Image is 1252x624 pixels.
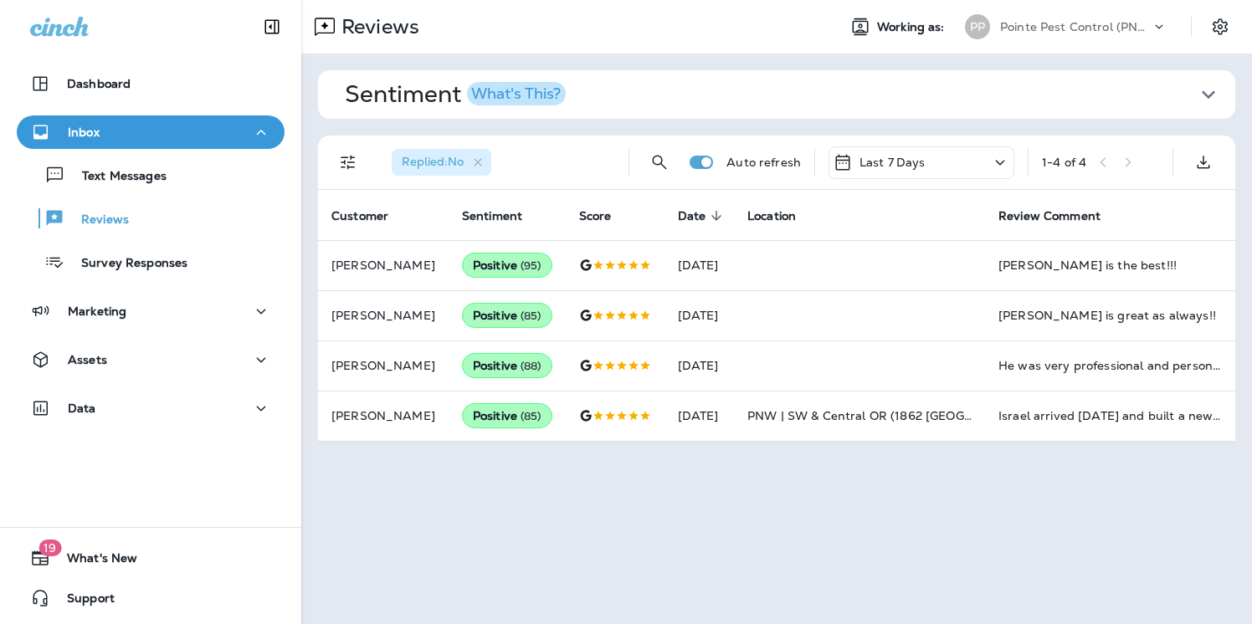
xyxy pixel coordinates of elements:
[521,309,541,323] span: ( 85 )
[462,209,522,223] span: Sentiment
[877,20,948,34] span: Working as:
[998,357,1223,374] div: He was very professional and personable. He explained what he was treating and why.
[467,82,566,105] button: What's This?
[17,115,285,149] button: Inbox
[50,551,137,571] span: What's New
[998,208,1122,223] span: Review Comment
[678,209,706,223] span: Date
[335,14,419,39] p: Reviews
[462,303,552,328] div: Positive
[1000,20,1151,33] p: Pointe Pest Control (PNW)
[579,209,612,223] span: Score
[462,403,552,428] div: Positive
[249,10,295,43] button: Collapse Sidebar
[402,154,464,169] span: Replied : No
[331,70,1249,119] button: SentimentWhat's This?
[331,309,435,322] p: [PERSON_NAME]
[998,209,1101,223] span: Review Comment
[859,156,926,169] p: Last 7 Days
[747,408,1079,423] span: PNW | SW & Central OR (1862 [GEOGRAPHIC_DATA] SE)
[67,77,131,90] p: Dashboard
[38,540,61,556] span: 19
[17,67,285,100] button: Dashboard
[998,307,1223,324] div: Daniel is great as always!!
[747,209,796,223] span: Location
[462,208,544,223] span: Sentiment
[17,541,285,575] button: 19What's New
[65,169,167,185] p: Text Messages
[17,294,285,328] button: Marketing
[1187,146,1220,179] button: Export as CSV
[998,257,1223,274] div: Gavin is the best!!!
[68,125,100,139] p: Inbox
[345,80,566,109] h1: Sentiment
[17,244,285,279] button: Survey Responses
[68,304,126,318] p: Marketing
[68,353,107,366] p: Assets
[664,290,735,340] td: [DATE]
[726,156,801,169] p: Auto refresh
[664,340,735,391] td: [DATE]
[331,258,435,272] p: [PERSON_NAME]
[664,240,735,290] td: [DATE]
[747,208,818,223] span: Location
[331,359,435,372] p: [PERSON_NAME]
[998,407,1223,424] div: Israel arrived today and built a new crawlspace door in short order. He always been very .profess...
[471,86,561,101] div: What's This?
[521,359,541,373] span: ( 88 )
[1042,156,1086,169] div: 1 - 4 of 4
[643,146,676,179] button: Search Reviews
[64,212,129,228] p: Reviews
[64,256,187,272] p: Survey Responses
[50,591,115,611] span: Support
[1205,12,1235,42] button: Settings
[68,402,96,415] p: Data
[331,208,410,223] span: Customer
[678,208,728,223] span: Date
[17,343,285,376] button: Assets
[965,14,990,39] div: PP
[17,581,285,615] button: Support
[462,353,552,378] div: Positive
[331,209,388,223] span: Customer
[521,258,541,273] span: ( 95 )
[331,146,365,179] button: Filters
[579,208,634,223] span: Score
[17,157,285,192] button: Text Messages
[331,409,435,422] p: [PERSON_NAME]
[664,391,735,441] td: [DATE]
[392,149,491,176] div: Replied:No
[17,391,285,425] button: Data
[17,201,285,236] button: Reviews
[521,409,541,423] span: ( 85 )
[462,253,552,278] div: Positive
